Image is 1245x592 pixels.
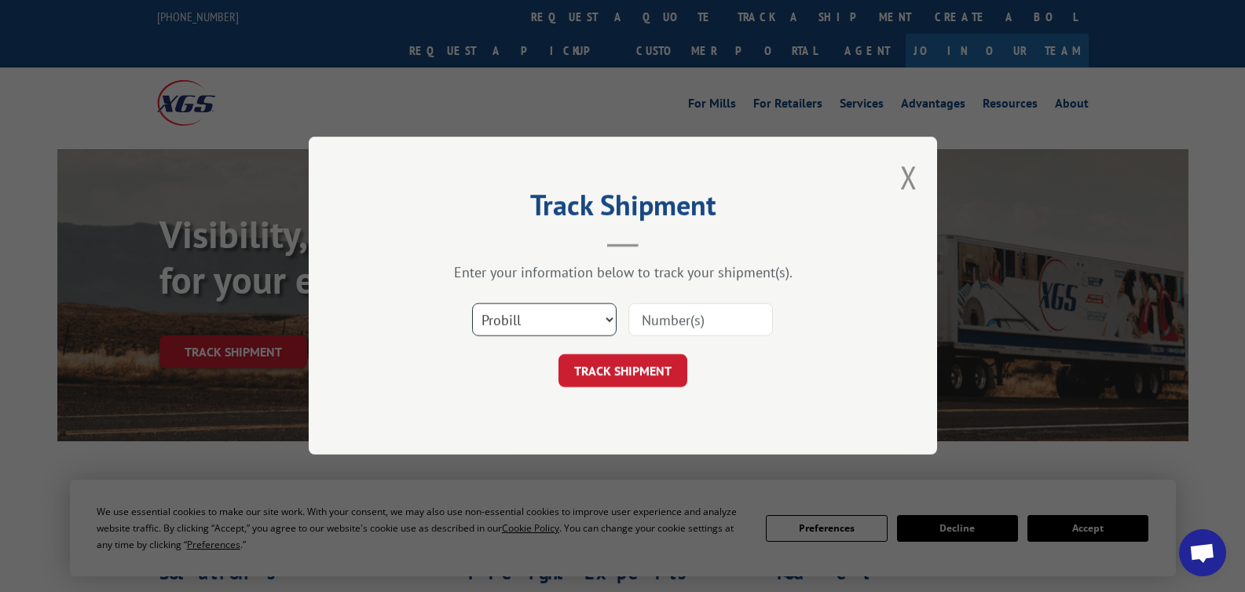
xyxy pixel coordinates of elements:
[387,194,859,224] h2: Track Shipment
[900,156,917,198] button: Close modal
[387,264,859,282] div: Enter your information below to track your shipment(s).
[1179,529,1226,576] a: Open chat
[628,304,773,337] input: Number(s)
[558,355,687,388] button: TRACK SHIPMENT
